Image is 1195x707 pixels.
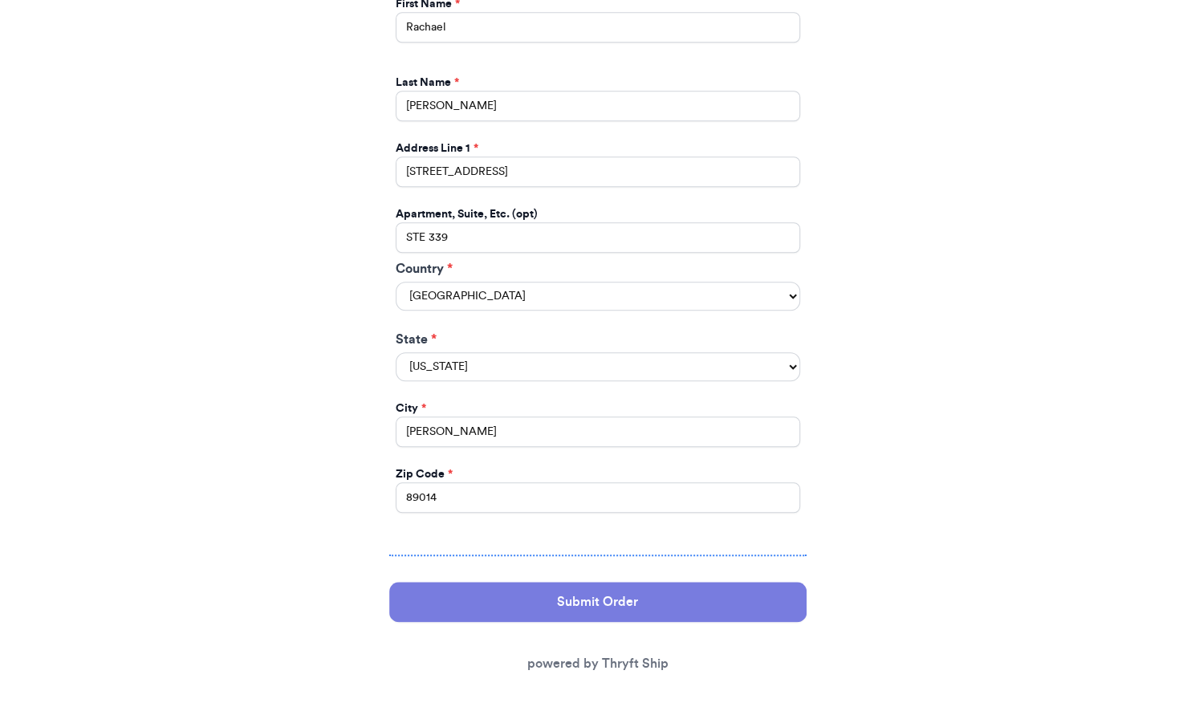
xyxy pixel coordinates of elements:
[396,400,426,416] label: City
[396,91,800,121] input: Last Name
[396,75,459,91] label: Last Name
[396,330,800,349] label: State
[527,657,669,670] a: powered by Thryft Ship
[396,466,453,482] label: Zip Code
[396,12,800,43] input: First Name
[396,259,800,278] label: Country
[389,582,807,622] button: Submit Order
[396,482,800,513] input: 12345
[396,206,538,222] label: Apartment, Suite, Etc. (opt)
[396,140,478,156] label: Address Line 1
